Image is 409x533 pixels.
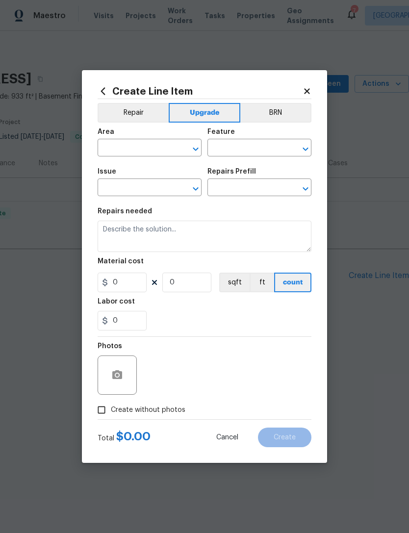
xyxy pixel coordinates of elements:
[189,182,203,196] button: Open
[274,273,311,292] button: count
[98,431,151,443] div: Total
[169,103,241,123] button: Upgrade
[98,168,116,175] h5: Issue
[299,182,312,196] button: Open
[98,86,303,97] h2: Create Line Item
[240,103,311,123] button: BRN
[98,128,114,135] h5: Area
[274,434,296,441] span: Create
[219,273,250,292] button: sqft
[116,431,151,442] span: $ 0.00
[207,168,256,175] h5: Repairs Prefill
[299,142,312,156] button: Open
[98,298,135,305] h5: Labor cost
[189,142,203,156] button: Open
[201,428,254,447] button: Cancel
[98,208,152,215] h5: Repairs needed
[216,434,238,441] span: Cancel
[250,273,274,292] button: ft
[207,128,235,135] h5: Feature
[111,405,185,415] span: Create without photos
[258,428,311,447] button: Create
[98,103,169,123] button: Repair
[98,258,144,265] h5: Material cost
[98,343,122,350] h5: Photos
